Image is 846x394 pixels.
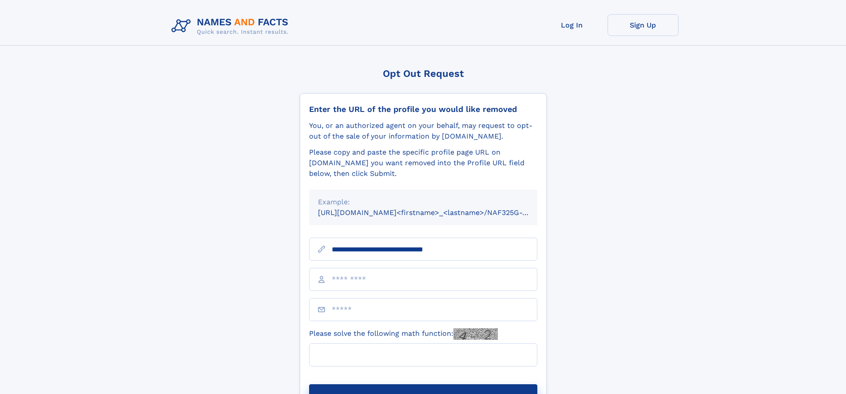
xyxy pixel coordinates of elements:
div: Opt Out Request [300,68,547,79]
img: Logo Names and Facts [168,14,296,38]
a: Log In [536,14,608,36]
div: Enter the URL of the profile you would like removed [309,104,537,114]
a: Sign Up [608,14,679,36]
label: Please solve the following math function: [309,328,498,340]
small: [URL][DOMAIN_NAME]<firstname>_<lastname>/NAF325G-xxxxxxxx [318,208,554,217]
div: You, or an authorized agent on your behalf, may request to opt-out of the sale of your informatio... [309,120,537,142]
div: Example: [318,197,528,207]
div: Please copy and paste the specific profile page URL on [DOMAIN_NAME] you want removed into the Pr... [309,147,537,179]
